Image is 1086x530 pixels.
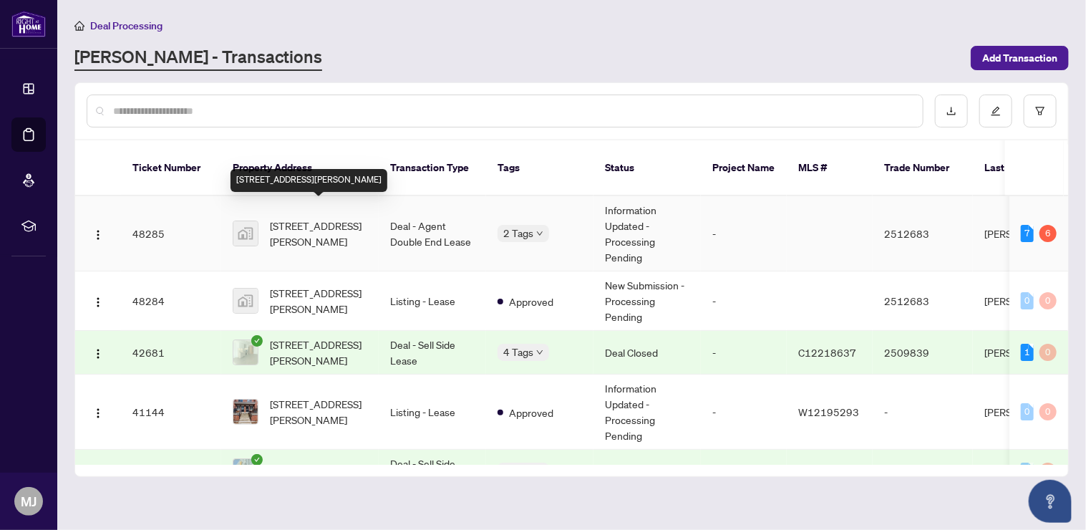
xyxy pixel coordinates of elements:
[121,271,221,331] td: 48284
[973,331,1080,375] td: [PERSON_NAME]
[92,229,104,241] img: Logo
[873,196,973,271] td: 2512683
[87,222,110,245] button: Logo
[270,337,367,368] span: [STREET_ADDRESS][PERSON_NAME]
[92,408,104,419] img: Logo
[1039,463,1057,480] div: 0
[593,196,701,271] td: Information Updated - Processing Pending
[379,140,486,196] th: Transaction Type
[379,331,486,375] td: Deal - Sell Side Lease
[233,221,258,246] img: thumbnail-img
[87,400,110,423] button: Logo
[233,459,258,483] img: thumbnail-img
[21,491,37,511] span: MJ
[74,45,322,71] a: [PERSON_NAME] - Transactions
[379,450,486,493] td: Deal - Sell Side Sale
[270,218,367,249] span: [STREET_ADDRESS][PERSON_NAME]
[593,140,701,196] th: Status
[935,95,968,127] button: download
[1021,403,1034,420] div: 0
[593,271,701,331] td: New Submission - Processing Pending
[233,400,258,424] img: thumbnail-img
[121,140,221,196] th: Ticket Number
[1021,463,1034,480] div: 0
[979,95,1012,127] button: edit
[536,349,543,356] span: down
[593,331,701,375] td: Deal Closed
[1039,292,1057,309] div: 0
[982,47,1057,69] span: Add Transaction
[701,331,787,375] td: -
[701,450,787,493] td: -
[593,375,701,450] td: Information Updated - Processing Pending
[971,46,1069,70] button: Add Transaction
[973,196,1080,271] td: [PERSON_NAME]
[92,348,104,360] img: Logo
[873,450,973,493] td: 2509105
[221,140,379,196] th: Property Address
[486,140,593,196] th: Tags
[379,271,486,331] td: Listing - Lease
[787,140,873,196] th: MLS #
[503,463,533,479] span: 4 Tags
[90,19,163,32] span: Deal Processing
[973,140,1080,196] th: Last Updated By
[991,106,1001,116] span: edit
[1039,344,1057,361] div: 0
[1021,225,1034,242] div: 7
[233,289,258,313] img: thumbnail-img
[873,271,973,331] td: 2512683
[270,463,362,479] span: [STREET_ADDRESS]
[946,106,956,116] span: download
[11,11,46,37] img: logo
[873,140,973,196] th: Trade Number
[74,21,84,31] span: home
[973,271,1080,331] td: [PERSON_NAME]
[231,169,387,192] div: [STREET_ADDRESS][PERSON_NAME]
[121,450,221,493] td: 41143
[873,375,973,450] td: -
[251,454,263,466] span: check-circle
[1039,225,1057,242] div: 6
[1021,292,1034,309] div: 0
[798,405,859,418] span: W12195293
[379,375,486,450] td: Listing - Lease
[509,294,553,309] span: Approved
[973,450,1080,493] td: [PERSON_NAME]
[87,341,110,364] button: Logo
[593,450,701,493] td: Deal Closed
[973,375,1080,450] td: [PERSON_NAME]
[92,297,104,308] img: Logo
[1029,480,1072,523] button: Open asap
[701,140,787,196] th: Project Name
[798,346,856,359] span: C12218637
[536,230,543,237] span: down
[233,340,258,365] img: thumbnail-img
[1024,95,1057,127] button: filter
[121,375,221,450] td: 41144
[1035,106,1045,116] span: filter
[873,331,973,375] td: 2509839
[121,331,221,375] td: 42681
[251,335,263,347] span: check-circle
[87,289,110,312] button: Logo
[270,285,367,317] span: [STREET_ADDRESS][PERSON_NAME]
[1039,403,1057,420] div: 0
[701,196,787,271] td: -
[701,375,787,450] td: -
[1021,344,1034,361] div: 1
[87,460,110,483] button: Logo
[121,196,221,271] td: 48285
[503,344,533,360] span: 4 Tags
[509,405,553,420] span: Approved
[503,225,533,241] span: 2 Tags
[701,271,787,331] td: -
[270,396,367,428] span: [STREET_ADDRESS][PERSON_NAME]
[379,196,486,271] td: Deal - Agent Double End Lease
